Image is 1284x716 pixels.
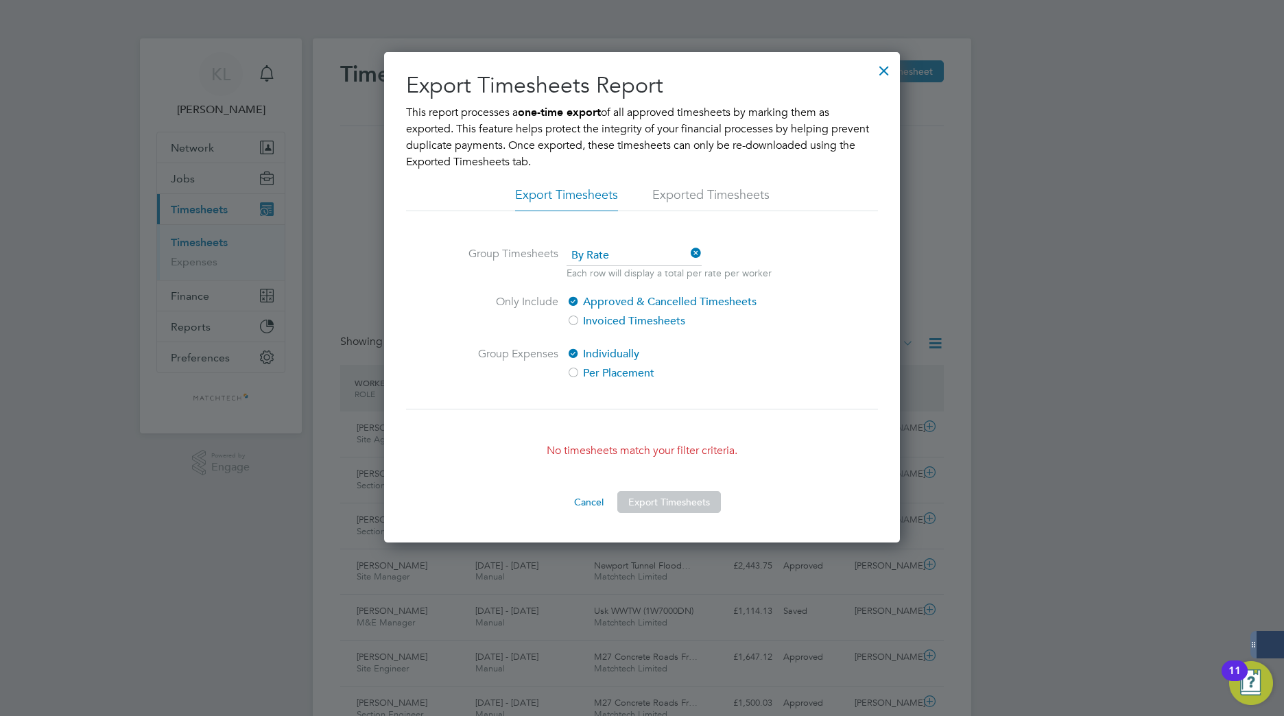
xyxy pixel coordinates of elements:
[567,294,796,310] label: Approved & Cancelled Timesheets
[567,346,796,362] label: Individually
[455,246,558,277] label: Group Timesheets
[406,104,878,170] p: This report processes a of all approved timesheets by marking them as exported. This feature help...
[406,442,878,459] p: No timesheets match your filter criteria.
[1229,661,1273,705] button: Open Resource Center, 11 new notifications
[567,313,796,329] label: Invoiced Timesheets
[518,106,601,119] b: one-time export
[617,491,721,513] button: Export Timesheets
[455,294,558,329] label: Only Include
[1228,671,1241,689] div: 11
[567,246,702,266] span: By Rate
[455,346,558,381] label: Group Expenses
[567,365,796,381] label: Per Placement
[406,71,878,100] h2: Export Timesheets Report
[652,187,770,211] li: Exported Timesheets
[563,491,615,513] button: Cancel
[515,187,618,211] li: Export Timesheets
[567,266,772,280] p: Each row will display a total per rate per worker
